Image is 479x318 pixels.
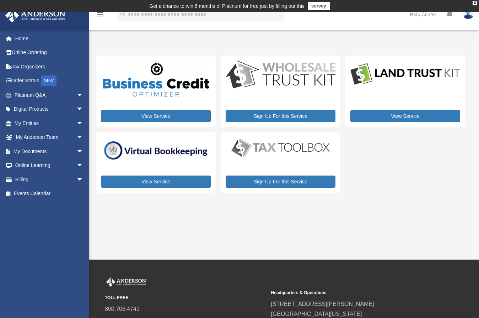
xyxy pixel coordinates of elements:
[76,172,91,187] span: arrow_drop_down
[149,2,305,10] div: Get a chance to win 6 months of Platinum for free just by filling out this
[271,289,432,297] small: Headquarters & Operations
[119,10,127,17] i: search
[3,9,68,22] img: Anderson Advisors Platinum Portal
[226,61,335,90] img: WS-Trust-Kit-lgo-1.jpg
[226,137,335,159] img: taxtoolbox_new-1.webp
[5,31,94,46] a: Home
[76,158,91,173] span: arrow_drop_down
[76,144,91,159] span: arrow_drop_down
[96,10,104,19] i: menu
[105,294,266,302] small: TOLL FREE
[5,116,94,130] a: My Entitiesarrow_drop_down
[271,311,362,317] a: [GEOGRAPHIC_DATA][US_STATE]
[5,144,94,158] a: My Documentsarrow_drop_down
[5,102,91,116] a: Digital Productsarrow_drop_down
[105,306,140,312] a: 800.706.4741
[96,12,104,19] a: menu
[101,110,211,122] a: View Service
[226,110,335,122] a: Sign Up For this Service
[101,176,211,188] a: View Service
[5,46,94,60] a: Online Ordering
[308,2,330,10] a: survey
[463,9,474,19] img: User Pic
[5,187,94,201] a: Events Calendar
[473,1,477,5] div: close
[76,116,91,131] span: arrow_drop_down
[105,277,147,287] img: Anderson Advisors Platinum Portal
[76,102,91,117] span: arrow_drop_down
[226,176,335,188] a: Sign Up For this Service
[5,88,94,102] a: Platinum Q&Aarrow_drop_down
[5,158,94,173] a: Online Learningarrow_drop_down
[5,172,94,187] a: Billingarrow_drop_down
[5,59,94,74] a: Tax Organizers
[350,110,460,122] a: View Service
[271,301,374,307] a: [STREET_ADDRESS][PERSON_NAME]
[76,88,91,103] span: arrow_drop_down
[76,130,91,145] span: arrow_drop_down
[5,74,94,88] a: Order StatusNEW
[41,75,56,86] div: NEW
[5,130,94,145] a: My Anderson Teamarrow_drop_down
